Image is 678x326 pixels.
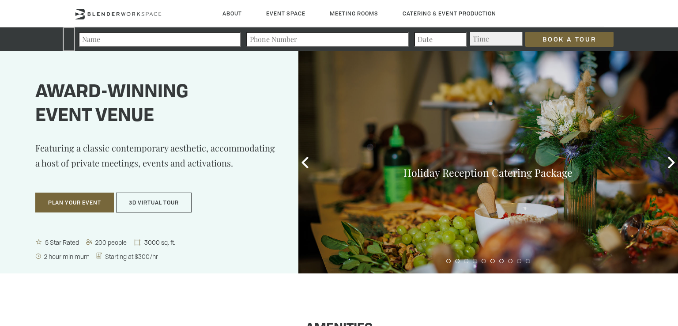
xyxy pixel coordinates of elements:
[94,238,129,246] span: 200 people
[116,193,192,213] button: 3D Virtual Tour
[143,238,178,246] span: 3000 sq. ft.
[246,32,409,47] input: Phone Number
[43,238,82,246] span: 5 Star Rated
[35,193,114,213] button: Plan Your Event
[525,32,614,47] input: Book a Tour
[79,32,241,47] input: Name
[403,166,573,179] a: Holiday Reception Catering Package
[35,140,276,184] p: Featuring a classic contemporary aesthetic, accommodating a host of private meetings, events and ...
[42,252,92,261] span: 2 hour minimum
[35,81,276,129] h1: Award-winning event venue
[103,252,161,261] span: Starting at $300/hr
[414,32,467,47] input: Date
